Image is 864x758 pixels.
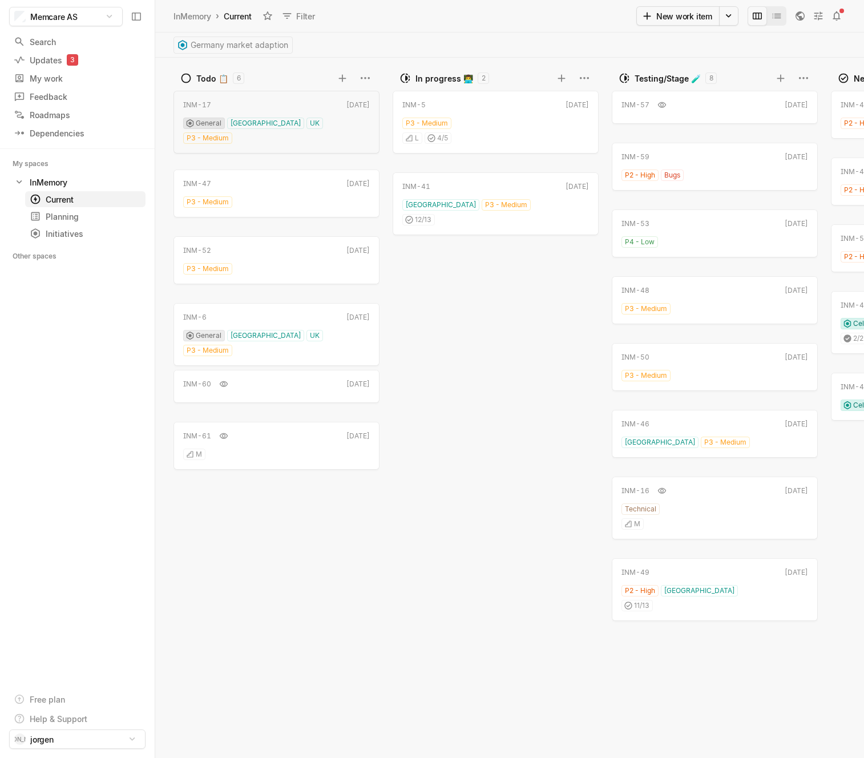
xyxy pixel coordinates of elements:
div: › [216,10,219,22]
a: Free plan [9,691,146,708]
div: INM-41[DATE][GEOGRAPHIC_DATA]P3 - Medium12/13 [393,169,599,239]
div: Planning [30,211,141,223]
div: [DATE] [785,219,808,229]
div: grid [612,87,823,758]
div: Help & Support [30,713,87,725]
a: INM-16[DATE]TechnicalM [612,477,818,539]
a: INM-53[DATE]P4 - Low [612,209,818,257]
a: Search [9,33,146,50]
a: Updates3 [9,51,146,68]
a: InMemory [171,9,213,24]
div: [DATE] [346,312,370,322]
div: INM-50 [621,352,649,362]
a: Feedback [9,88,146,105]
div: grid [393,87,604,758]
span: 11 / 13 [634,600,649,611]
a: Initiatives [25,225,146,241]
a: INM-6[DATE]General[GEOGRAPHIC_DATA]UKP3 - Medium [173,303,379,366]
div: [DATE] [346,379,370,389]
div: INM-5[DATE]P3 - MediumL4/5 [393,87,599,157]
div: INM-48[DATE]P3 - Medium [612,273,818,328]
span: [GEOGRAPHIC_DATA] [406,200,476,210]
div: INM-52 [183,245,211,256]
span: L [415,133,419,143]
a: Current [25,191,146,207]
span: P3 - Medium [187,345,229,356]
a: INM-17[DATE]General[GEOGRAPHIC_DATA]UKP3 - Medium [173,91,379,154]
div: INM-47[DATE]P3 - Medium [173,166,379,221]
div: [DATE] [785,285,808,296]
div: In progress 👨‍💻 [415,72,473,84]
div: [DATE] [566,182,589,192]
span: 4 / 5 [437,133,448,143]
div: INM-5 [402,100,426,110]
span: Technical [625,504,656,514]
div: [DATE] [785,352,808,362]
div: My spaces [13,158,62,170]
div: [DATE] [346,100,370,110]
a: INM-61[DATE]M [173,422,379,470]
span: P3 - Medium [187,133,229,143]
div: INM-17[DATE]General[GEOGRAPHIC_DATA]UKP3 - Medium [173,87,379,157]
div: InMemory [173,10,211,22]
div: Testing/Stage 🧪 [635,72,701,84]
div: INM-6 [183,312,207,322]
div: INM-49 [621,567,649,578]
span: UK [310,118,320,128]
div: INM-6[DATE]General[GEOGRAPHIC_DATA]UKP3 - Medium [173,300,379,369]
div: [DATE] [785,419,808,429]
span: P3 - Medium [704,437,746,447]
div: INM-60 [183,379,211,389]
div: 8 [705,72,717,84]
a: INM-59[DATE]P2 - HighBugs [612,143,818,191]
div: [DATE] [785,486,808,496]
div: INM-41 [402,182,430,192]
div: INM-61 [183,431,211,441]
a: INM-52[DATE]P3 - Medium [173,236,379,284]
div: [DATE] [785,152,808,162]
div: Todo 📋 [196,72,228,84]
div: InMemory [30,176,67,188]
div: Dependencies [14,127,141,139]
div: INM-59 [621,152,649,162]
div: 6 [233,72,244,84]
span: [GEOGRAPHIC_DATA] [664,586,734,596]
span: P3 - Medium [187,197,229,207]
div: [DATE] [785,100,808,110]
div: 2 [478,72,489,84]
span: jorgen [30,733,54,745]
div: Other spaces [13,251,70,262]
span: General [196,118,221,128]
span: M [634,519,640,529]
div: 3 [67,54,78,66]
div: INM-59[DATE]P2 - HighBugs [612,139,818,194]
a: INM-41[DATE][GEOGRAPHIC_DATA]P3 - Medium12/13 [393,172,599,235]
div: INM-50[DATE]P3 - Medium [612,340,818,394]
div: INM-46[DATE][GEOGRAPHIC_DATA]P3 - Medium [612,406,818,461]
a: INM-5[DATE]P3 - MediumL4/5 [393,91,599,154]
div: Roadmaps [14,109,141,121]
span: M [196,449,202,459]
div: INM-16[DATE]TechnicalM [612,473,818,543]
div: Updates [14,54,141,66]
button: Filter [277,7,322,25]
div: Free plan [30,694,65,705]
a: InMemory [9,174,146,190]
a: My work [9,70,146,87]
span: P3 - Medium [625,370,667,381]
a: INM-46[DATE][GEOGRAPHIC_DATA]P3 - Medium [612,410,818,458]
a: Roadmaps [9,106,146,123]
div: INM-48 [621,285,649,296]
div: [DATE] [346,179,370,189]
button: New work item [636,6,720,26]
div: board and list toggle [748,6,786,26]
span: P2 - High [625,586,655,596]
span: P3 - Medium [625,304,667,314]
a: INM-57[DATE] [612,91,818,124]
span: 12 / 13 [415,215,431,225]
div: INM-57 [621,100,649,110]
span: [GEOGRAPHIC_DATA] [231,330,301,341]
div: Search [14,36,141,48]
div: grid [173,87,385,758]
button: [PERSON_NAME]jorgen [9,729,146,749]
